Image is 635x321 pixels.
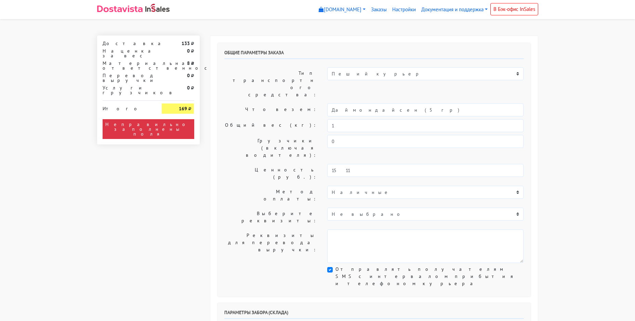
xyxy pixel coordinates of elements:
h6: Общие параметры заказа [224,50,524,59]
a: Настройки [389,3,419,16]
label: Реквизиты для перевода выручки: [219,229,322,263]
strong: 133 [182,40,190,46]
label: Ценность (руб.): [219,164,322,183]
a: [DOMAIN_NAME] [316,3,368,16]
strong: 0 [187,48,190,54]
a: Заказы [368,3,389,16]
strong: 0 [187,72,190,79]
label: Грузчики (включая водителя): [219,135,322,161]
strong: 8 [187,60,190,66]
h6: Параметры забора (склада) [224,310,524,319]
label: Отправлять получателям SMS с интервалом прибытия и телефоном курьера [335,266,524,287]
strong: 169 [179,106,187,112]
div: Неправильно заполнены поля [103,119,194,139]
label: Общий вес (кг): [219,119,322,132]
label: Тип транспортного средства: [219,67,322,101]
label: Выберите реквизиты: [219,208,322,227]
div: Доставка [97,41,157,46]
a: В Бэк-офис InSales [490,3,538,15]
div: Материальная ответственность [97,61,157,70]
a: Документация и поддержка [419,3,490,16]
img: Dostavista - срочная курьерская служба доставки [97,5,143,12]
div: Наценка за вес [97,48,157,58]
strong: 0 [187,85,190,91]
div: Услуги грузчиков [97,85,157,95]
div: Перевод выручки [97,73,157,83]
img: InSales [145,4,170,12]
label: Метод оплаты: [219,186,322,205]
div: Итого [103,103,152,111]
label: Что везем: [219,103,322,116]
